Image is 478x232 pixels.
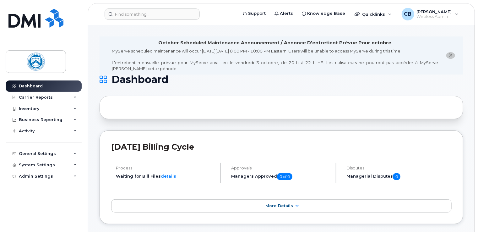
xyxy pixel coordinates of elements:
li: Waiting for Bill Files [116,173,215,179]
span: More Details [265,203,293,208]
div: MyServe scheduled maintenance will occur [DATE][DATE] 8:00 PM - 10:00 PM Eastern. Users will be u... [112,48,438,71]
h4: Process [116,166,215,170]
span: 0 of 0 [277,173,292,180]
span: 0 [393,173,400,180]
h4: Disputes [346,166,452,170]
h4: Approvals [231,166,330,170]
h2: [DATE] Billing Cycle [111,142,452,152]
iframe: Messenger Launcher [451,205,473,227]
div: October Scheduled Maintenance Announcement / Annonce D'entretient Prévue Pour octobre [159,40,392,46]
span: Dashboard [111,75,168,84]
button: close notification [446,52,455,59]
h5: Managerial Disputes [346,173,452,180]
a: details [161,174,176,179]
h5: Managers Approved [231,173,330,180]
